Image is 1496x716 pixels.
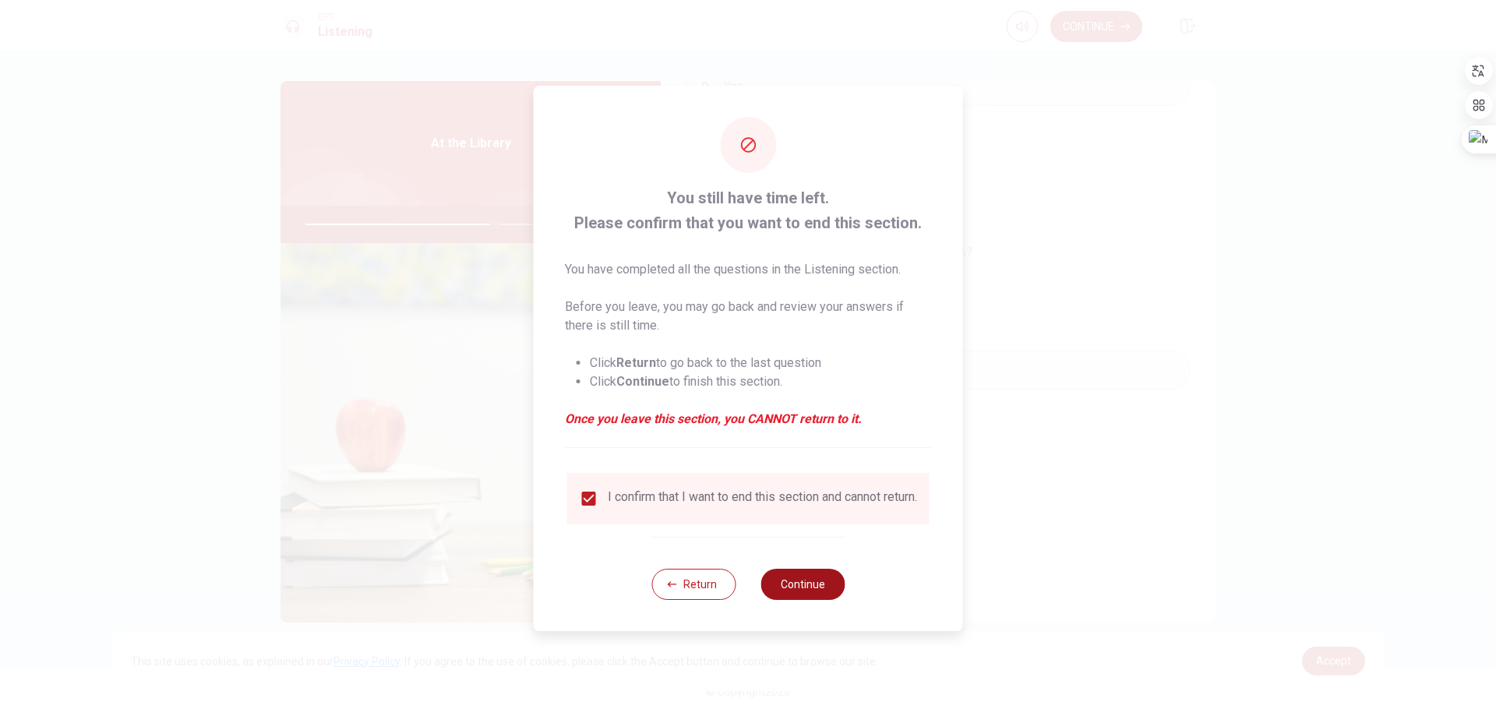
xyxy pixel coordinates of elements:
[760,569,845,600] button: Continue
[590,372,932,391] li: Click to finish this section.
[565,260,932,279] p: You have completed all the questions in the Listening section.
[565,185,932,235] span: You still have time left. Please confirm that you want to end this section.
[616,355,656,370] strong: Return
[565,298,932,335] p: Before you leave, you may go back and review your answers if there is still time.
[608,489,917,508] div: I confirm that I want to end this section and cannot return.
[565,410,932,429] em: Once you leave this section, you CANNOT return to it.
[616,374,669,389] strong: Continue
[590,354,932,372] li: Click to go back to the last question
[651,569,736,600] button: Return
